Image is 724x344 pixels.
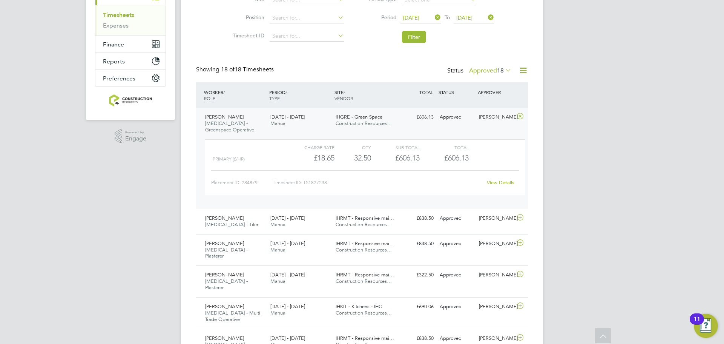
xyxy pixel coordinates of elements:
[205,278,248,291] span: [MEDICAL_DATA] - Plasterer
[270,13,344,23] input: Search for...
[437,85,476,99] div: STATUS
[371,143,420,152] div: Sub Total
[270,114,305,120] span: [DATE] - [DATE]
[103,58,125,65] span: Reports
[205,303,244,310] span: [PERSON_NAME]
[95,94,166,106] a: Go to home page
[476,212,515,225] div: [PERSON_NAME]
[270,31,344,42] input: Search for...
[230,32,264,39] label: Timesheet ID
[334,95,353,101] span: VENDOR
[476,85,515,99] div: APPROVER
[267,85,333,105] div: PERIOD
[444,153,469,162] span: £606.13
[336,310,392,316] span: Construction Resources…
[205,247,248,259] span: [MEDICAL_DATA] - Plasterer
[336,120,392,126] span: Construction Resources…
[497,67,504,74] span: 18
[397,111,437,123] div: £606.13
[270,240,305,247] span: [DATE] - [DATE]
[344,89,345,95] span: /
[109,94,152,106] img: construction-resources-logo-retina.png
[211,177,273,189] div: Placement ID: 284879
[402,31,426,43] button: Filter
[103,41,124,48] span: Finance
[205,271,244,278] span: [PERSON_NAME]
[403,14,419,21] span: [DATE]
[336,221,392,228] span: Construction Resources…
[95,70,166,86] button: Preferences
[205,240,244,247] span: [PERSON_NAME]
[336,303,382,310] span: IHKIT - Kitchens - IHC
[469,67,511,74] label: Approved
[456,14,472,21] span: [DATE]
[336,271,394,278] span: IHRMT - Responsive mai…
[336,247,392,253] span: Construction Resources…
[476,301,515,313] div: [PERSON_NAME]
[270,120,287,126] span: Manual
[397,238,437,250] div: £838.50
[270,310,287,316] span: Manual
[270,271,305,278] span: [DATE] - [DATE]
[95,5,166,35] div: Timesheets
[336,335,394,341] span: IHRMT - Responsive mai…
[270,335,305,341] span: [DATE] - [DATE]
[205,221,258,228] span: [MEDICAL_DATA] - Tiler
[285,89,287,95] span: /
[125,136,146,142] span: Engage
[115,129,147,143] a: Powered byEngage
[286,143,334,152] div: Charge rate
[125,129,146,136] span: Powered by
[333,85,398,105] div: SITE
[213,156,245,162] span: Primary (£/HR)
[397,301,437,313] div: £690.06
[437,111,476,123] div: Approved
[476,111,515,123] div: [PERSON_NAME]
[437,301,476,313] div: Approved
[437,269,476,281] div: Approved
[336,215,394,221] span: IHRMT - Responsive mai…
[205,120,254,133] span: [MEDICAL_DATA] - Greenspace Operative
[95,53,166,69] button: Reports
[273,177,482,189] div: Timesheet ID: TS1827238
[487,179,514,186] a: View Details
[205,215,244,221] span: [PERSON_NAME]
[270,215,305,221] span: [DATE] - [DATE]
[205,310,260,322] span: [MEDICAL_DATA] - Multi Trade Operative
[103,11,134,19] a: Timesheets
[437,212,476,225] div: Approved
[95,36,166,52] button: Finance
[270,221,287,228] span: Manual
[336,278,392,284] span: Construction Resources…
[420,143,468,152] div: Total
[202,85,267,105] div: WORKER
[419,89,433,95] span: TOTAL
[476,269,515,281] div: [PERSON_NAME]
[269,95,280,101] span: TYPE
[363,14,397,21] label: Period
[476,238,515,250] div: [PERSON_NAME]
[205,335,244,341] span: [PERSON_NAME]
[693,319,700,329] div: 11
[334,152,371,164] div: 32.50
[103,22,129,29] a: Expenses
[223,89,225,95] span: /
[221,66,274,73] span: 18 Timesheets
[336,240,394,247] span: IHRMT - Responsive mai…
[286,152,334,164] div: £18.65
[205,114,244,120] span: [PERSON_NAME]
[230,14,264,21] label: Position
[103,75,135,82] span: Preferences
[221,66,235,73] span: 18 of
[270,247,287,253] span: Manual
[204,95,215,101] span: ROLE
[397,212,437,225] div: £838.50
[447,66,513,76] div: Status
[397,269,437,281] div: £322.50
[334,143,371,152] div: QTY
[336,114,382,120] span: IHGRE - Green Space
[270,303,305,310] span: [DATE] - [DATE]
[437,238,476,250] div: Approved
[270,278,287,284] span: Manual
[694,314,718,338] button: Open Resource Center, 11 new notifications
